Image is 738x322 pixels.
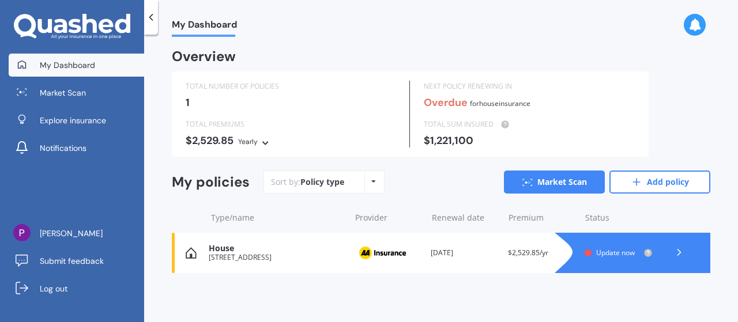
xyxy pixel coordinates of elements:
[172,51,236,62] div: Overview
[431,247,499,259] div: [DATE]
[9,277,144,300] a: Log out
[9,81,144,104] a: Market Scan
[508,248,548,257] span: $2,529.85/yr
[271,176,344,188] div: Sort by:
[13,224,31,241] img: ACg8ocKj31E-E37gCMkyHipiWMavS6nYG7RLwJpcHX69ykNI11kZlg=s96-c
[355,212,423,223] div: Provider
[470,99,530,108] span: for House insurance
[40,142,86,154] span: Notifications
[424,96,468,109] b: Overdue
[40,255,104,267] span: Submit feedback
[9,222,144,245] a: [PERSON_NAME]
[40,228,103,239] span: [PERSON_NAME]
[172,19,237,35] span: My Dashboard
[9,249,144,272] a: Submit feedback
[186,97,396,108] div: 1
[585,212,653,223] div: Status
[432,212,499,223] div: Renewal date
[209,244,344,253] div: House
[40,87,86,99] span: Market Scan
[509,212,576,223] div: Premium
[186,247,197,259] img: House
[504,171,605,194] a: Market Scan
[40,283,67,294] span: Log out
[40,115,106,126] span: Explore insurance
[186,135,396,147] div: $2,529.85
[9,54,144,77] a: My Dashboard
[9,109,144,132] a: Explore insurance
[300,176,344,188] div: Policy type
[209,253,344,262] div: [STREET_ADDRESS]
[353,242,411,264] img: AA
[596,248,635,257] span: Update now
[424,135,634,146] div: $1,221,100
[211,212,346,223] div: Type/name
[609,171,710,194] a: Add policy
[238,136,258,147] div: Yearly
[172,174,250,191] div: My policies
[424,119,634,130] div: TOTAL SUM INSURED
[186,119,396,130] div: TOTAL PREMIUMS
[40,59,95,71] span: My Dashboard
[186,81,396,92] div: TOTAL NUMBER OF POLICIES
[424,81,634,92] div: NEXT POLICY RENEWING IN
[9,137,144,160] a: Notifications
